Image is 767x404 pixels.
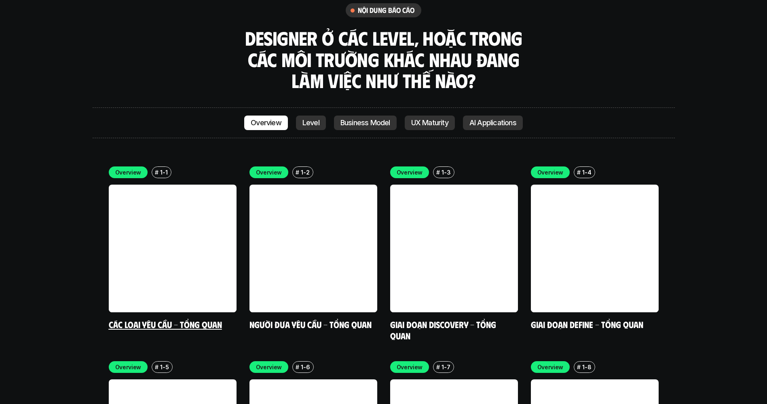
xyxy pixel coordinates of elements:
[115,168,142,177] p: Overview
[301,363,310,371] p: 1-6
[155,169,158,175] h6: #
[397,363,423,371] p: Overview
[249,319,372,330] a: Người đưa yêu cầu - Tổng quan
[296,116,326,130] a: Level
[155,364,158,370] h6: #
[160,363,169,371] p: 1-5
[302,119,319,127] p: Level
[340,119,390,127] p: Business Model
[115,363,142,371] p: Overview
[296,169,299,175] h6: #
[537,168,564,177] p: Overview
[531,319,643,330] a: Giai đoạn Define - Tổng quan
[358,6,415,15] h6: nội dung báo cáo
[537,363,564,371] p: Overview
[251,119,281,127] p: Overview
[582,363,591,371] p: 1-8
[577,364,581,370] h6: #
[405,116,455,130] a: UX Maturity
[442,363,450,371] p: 1-7
[109,319,222,330] a: Các loại yêu cầu - Tổng quan
[256,168,282,177] p: Overview
[301,168,309,177] p: 1-2
[296,364,299,370] h6: #
[469,119,516,127] p: AI Applications
[442,168,450,177] p: 1-3
[411,119,448,127] p: UX Maturity
[397,168,423,177] p: Overview
[390,319,498,341] a: Giai đoạn Discovery - Tổng quan
[244,116,288,130] a: Overview
[582,168,591,177] p: 1-4
[242,27,525,91] h3: Designer ở các level, hoặc trong các môi trường khác nhau đang làm việc như thế nào?
[160,168,167,177] p: 1-1
[463,116,523,130] a: AI Applications
[436,169,440,175] h6: #
[334,116,397,130] a: Business Model
[577,169,581,175] h6: #
[256,363,282,371] p: Overview
[436,364,440,370] h6: #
